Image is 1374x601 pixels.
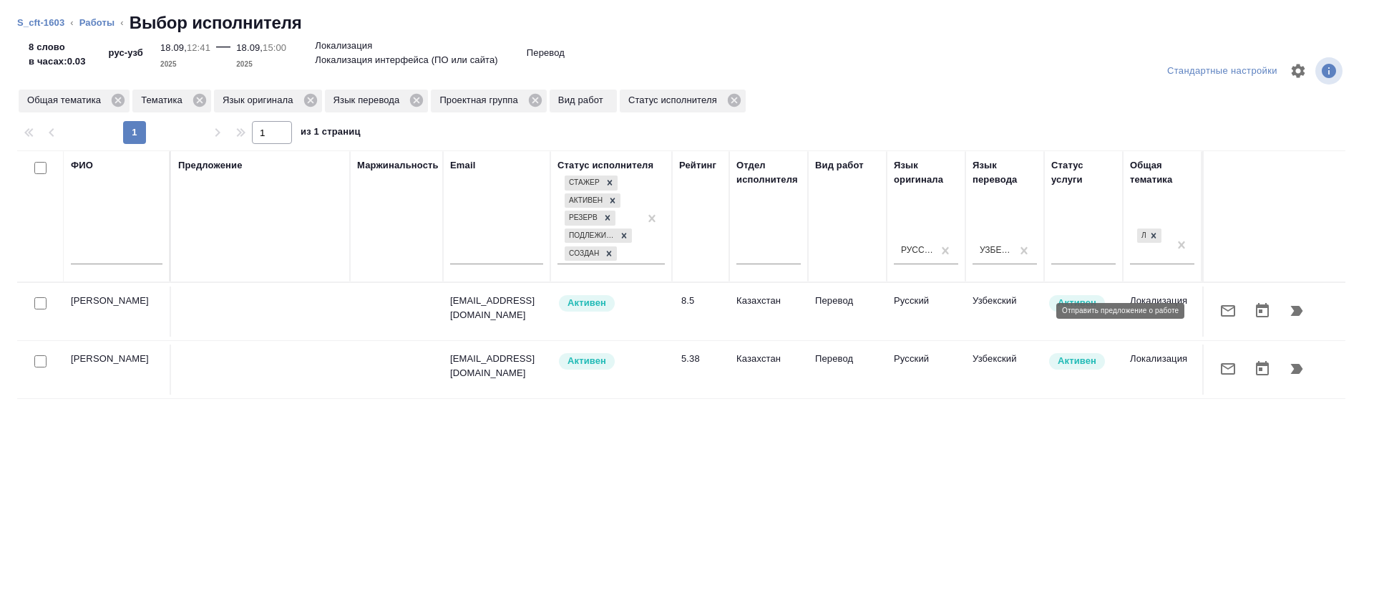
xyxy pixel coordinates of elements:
div: Отдел исполнителя [736,158,801,187]
div: Активен [565,193,605,208]
div: Статус исполнителя [557,158,653,173]
td: Не рекомендован [1202,345,1280,395]
div: Локализация [1136,227,1163,245]
p: 18.09, [160,42,187,53]
nav: breadcrumb [17,11,1357,34]
div: Язык перевода [973,158,1037,187]
td: Узбекский [965,345,1044,395]
h2: Выбор исполнителя [130,11,302,34]
span: Настроить таблицу [1281,54,1315,88]
div: Язык перевода [325,90,429,112]
div: Язык оригинала [894,158,958,187]
div: 8.5 [681,294,722,308]
div: ФИО [71,158,93,173]
div: Стажер, Активен, Резерв, Подлежит внедрению, Создан [563,209,617,227]
td: Казахстан [729,287,808,337]
td: Рекомендован [1202,287,1280,337]
button: Продолжить [1280,294,1314,328]
div: Рядовой исполнитель: назначай с учетом рейтинга [557,294,665,313]
td: [PERSON_NAME] [64,287,171,337]
div: Стажер, Активен, Резерв, Подлежит внедрению, Создан [563,227,633,245]
div: Русский [901,244,934,256]
p: Язык перевода [333,93,405,107]
div: Вид работ [815,158,864,173]
div: Локализация [1137,229,1146,244]
td: Локализация [1123,287,1202,337]
span: из 1 страниц [301,123,361,144]
td: Узбекский [965,287,1044,337]
li: ‹ [70,16,73,30]
p: [EMAIL_ADDRESS][DOMAIN_NAME] [450,294,543,322]
div: Маржинальность [357,158,439,173]
p: Перевод [815,294,880,308]
div: Стажер [565,176,602,191]
td: Русский [887,287,965,337]
p: Активен [1058,296,1096,310]
div: Язык оригинала [214,90,322,112]
div: Узбекский [980,244,1013,256]
p: 18.09, [236,42,263,53]
p: Статус исполнителя [628,93,722,107]
div: Подлежит внедрению [565,229,616,244]
p: Активен [567,354,606,368]
div: Резерв [565,211,600,226]
p: Проектная группа [439,93,522,107]
p: Тематика [141,93,187,107]
button: Открыть календарь загрузки [1245,352,1280,386]
span: Посмотреть информацию [1315,57,1345,85]
p: Язык оригинала [223,93,298,107]
div: Рейтинг [679,158,716,173]
td: Русский [887,345,965,395]
div: Статус исполнителя [620,90,746,112]
p: [EMAIL_ADDRESS][DOMAIN_NAME] [450,352,543,380]
p: 8 слово [29,40,86,54]
div: Стажер, Активен, Резерв, Подлежит внедрению, Создан [563,245,618,263]
div: Общая тематика [19,90,130,112]
td: [PERSON_NAME] [64,345,171,395]
td: Казахстан [729,345,808,395]
p: Перевод [815,352,880,366]
div: 5.38 [681,352,722,366]
div: Предложение [178,158,243,173]
p: Перевод [527,46,565,60]
p: Локализация [315,39,372,53]
div: Рядовой исполнитель: назначай с учетом рейтинга [557,352,665,371]
div: Проектная группа [431,90,546,112]
input: Выбери исполнителей, чтобы отправить приглашение на работу [34,297,47,309]
div: Статус услуги [1051,158,1116,187]
div: Email [450,158,475,173]
div: Общая тематика [1130,158,1194,187]
p: Активен [567,296,606,310]
td: Локализация [1123,345,1202,395]
button: Продолжить [1280,352,1314,386]
p: Активен [1058,354,1096,368]
p: 15:00 [263,42,286,53]
p: Общая тематика [27,93,106,107]
li: ‹ [120,16,123,30]
p: Вид работ [558,93,608,107]
div: Тематика [132,90,211,112]
div: Стажер, Активен, Резерв, Подлежит внедрению, Создан [563,192,622,210]
div: Стажер, Активен, Резерв, Подлежит внедрению, Создан [563,174,619,192]
p: 12:41 [187,42,210,53]
button: Открыть календарь загрузки [1245,294,1280,328]
div: split button [1164,60,1281,82]
div: — [216,34,230,72]
a: S_cft-1603 [17,17,64,28]
button: Отправить предложение о работе [1211,352,1245,386]
input: Выбери исполнителей, чтобы отправить приглашение на работу [34,355,47,367]
div: Создан [565,246,601,261]
a: Работы [79,17,115,28]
